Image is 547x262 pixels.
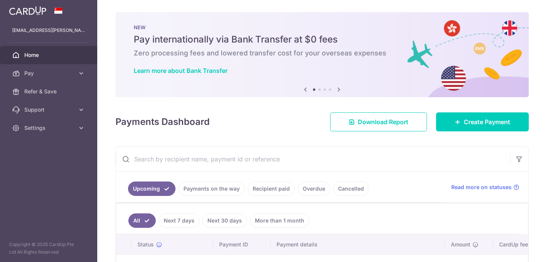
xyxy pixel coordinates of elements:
[250,213,309,228] a: More than 1 month
[24,124,74,132] span: Settings
[115,12,529,97] img: Bank transfer banner
[270,235,445,254] th: Payment details
[116,147,510,171] input: Search by recipient name, payment id or reference
[134,33,511,46] h5: Pay internationally via Bank Transfer at $0 fees
[24,106,74,114] span: Support
[499,241,528,248] span: CardUp fee
[330,112,427,131] a: Download Report
[159,213,199,228] a: Next 7 days
[333,182,369,196] a: Cancelled
[298,182,330,196] a: Overdue
[24,69,74,77] span: Pay
[24,88,74,95] span: Refer & Save
[248,182,295,196] a: Recipient paid
[179,182,245,196] a: Payments on the way
[358,117,408,126] span: Download Report
[134,24,511,30] p: NEW
[134,67,228,74] a: Learn more about Bank Transfer
[436,112,529,131] a: Create Payment
[24,51,74,59] span: Home
[451,183,512,191] span: Read more on statuses
[202,213,247,228] a: Next 30 days
[451,241,470,248] span: Amount
[12,27,85,34] p: [EMAIL_ADDRESS][PERSON_NAME][DOMAIN_NAME]
[213,235,270,254] th: Payment ID
[128,213,156,228] a: All
[134,49,511,58] h6: Zero processing fees and lowered transfer cost for your overseas expenses
[9,6,46,15] img: CardUp
[115,115,210,129] h4: Payments Dashboard
[138,241,154,248] span: Status
[128,182,175,196] a: Upcoming
[451,183,519,191] a: Read more on statuses
[464,117,510,126] span: Create Payment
